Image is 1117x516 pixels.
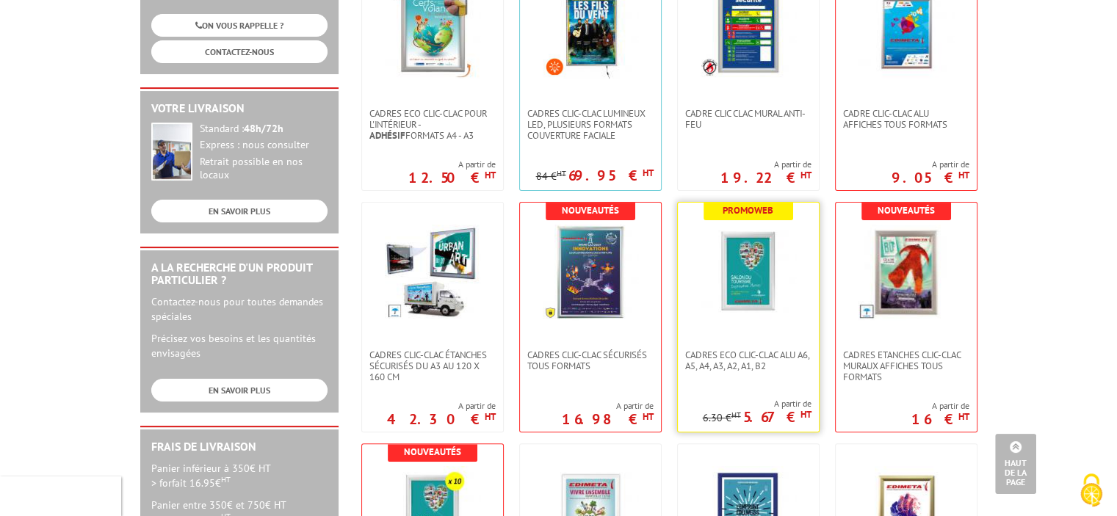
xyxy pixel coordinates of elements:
[404,446,461,458] b: Nouveautés
[151,261,328,287] h2: A la recherche d'un produit particulier ?
[562,415,654,424] p: 16.98 €
[568,171,654,180] p: 69.95 €
[408,173,496,182] p: 12.50 €
[743,413,811,421] p: 5.67 €
[800,169,811,181] sup: HT
[151,379,328,401] a: EN SAVOIR PLUS
[958,169,969,181] sup: HT
[151,461,328,490] p: Panier inférieur à 350€ HT
[643,167,654,179] sup: HT
[678,108,819,130] a: Cadre CLIC CLAC Mural ANTI-FEU
[369,108,496,141] span: Cadres Eco Clic-Clac pour l'intérieur - formats A4 - A3
[557,168,566,178] sup: HT
[200,156,328,182] div: Retrait possible en nos locaux
[151,40,328,63] a: CONTACTEZ-NOUS
[701,225,796,320] img: Cadres Eco Clic-Clac alu A6, A5, A4, A3, A2, A1, B2
[200,139,328,152] div: Express : nous consulter
[527,108,654,141] span: Cadres Clic-Clac lumineux LED, plusieurs formats couverture faciale
[723,204,773,217] b: Promoweb
[151,102,328,115] h2: Votre livraison
[685,108,811,130] span: Cadre CLIC CLAC Mural ANTI-FEU
[995,434,1036,494] a: Haut de la page
[362,349,503,382] a: Cadres Clic-Clac Étanches Sécurisés du A3 au 120 x 160 cm
[911,400,969,412] span: A partir de
[536,171,566,182] p: 84 €
[892,173,969,182] p: 9.05 €
[369,349,496,382] span: Cadres Clic-Clac Étanches Sécurisés du A3 au 120 x 160 cm
[151,294,328,324] p: Contactez-nous pour toutes demandes spéciales
[151,200,328,222] a: EN SAVOIR PLUS
[151,14,328,37] a: ON VOUS RAPPELLE ?
[151,440,328,454] h2: Frais de Livraison
[562,204,619,217] b: Nouveautés
[387,415,496,424] p: 42.30 €
[703,413,741,424] p: 6.30 €
[720,173,811,182] p: 19.22 €
[703,398,811,410] span: A partir de
[244,122,283,135] strong: 48h/72h
[892,159,969,170] span: A partir de
[527,349,654,371] span: Cadres Clic-Clac Sécurisés Tous formats
[562,400,654,412] span: A partir de
[520,108,661,141] a: Cadres Clic-Clac lumineux LED, plusieurs formats couverture faciale
[685,349,811,371] span: Cadres Eco Clic-Clac alu A6, A5, A4, A3, A2, A1, B2
[836,349,977,382] a: Cadres Etanches Clic-Clac muraux affiches tous formats
[408,159,496,170] span: A partir de
[385,225,480,320] img: Cadres Clic-Clac Étanches Sécurisés du A3 au 120 x 160 cm
[200,123,328,136] div: Standard :
[958,410,969,423] sup: HT
[369,129,405,142] strong: Adhésif
[878,204,935,217] b: Nouveautés
[520,349,661,371] a: Cadres Clic-Clac Sécurisés Tous formats
[543,225,638,320] img: Cadres Clic-Clac Sécurisés Tous formats
[151,331,328,360] p: Précisez vos besoins et les quantités envisagées
[836,108,977,130] a: Cadre Clic-Clac Alu affiches tous formats
[485,169,496,181] sup: HT
[151,476,231,490] span: > forfait 16.95€
[720,159,811,170] span: A partir de
[362,108,503,141] a: Cadres Eco Clic-Clac pour l'intérieur -Adhésifformats A4 - A3
[1066,466,1117,516] button: Cookies (fenêtre modale)
[843,349,969,382] span: Cadres Etanches Clic-Clac muraux affiches tous formats
[800,408,811,421] sup: HT
[858,225,954,320] img: Cadres Etanches Clic-Clac muraux affiches tous formats
[221,474,231,484] sup: HT
[1073,472,1110,509] img: Cookies (fenêtre modale)
[643,410,654,423] sup: HT
[387,400,496,412] span: A partir de
[911,415,969,424] p: 16 €
[485,410,496,423] sup: HT
[843,108,969,130] span: Cadre Clic-Clac Alu affiches tous formats
[151,123,192,181] img: widget-livraison.jpg
[678,349,819,371] a: Cadres Eco Clic-Clac alu A6, A5, A4, A3, A2, A1, B2
[731,410,741,420] sup: HT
